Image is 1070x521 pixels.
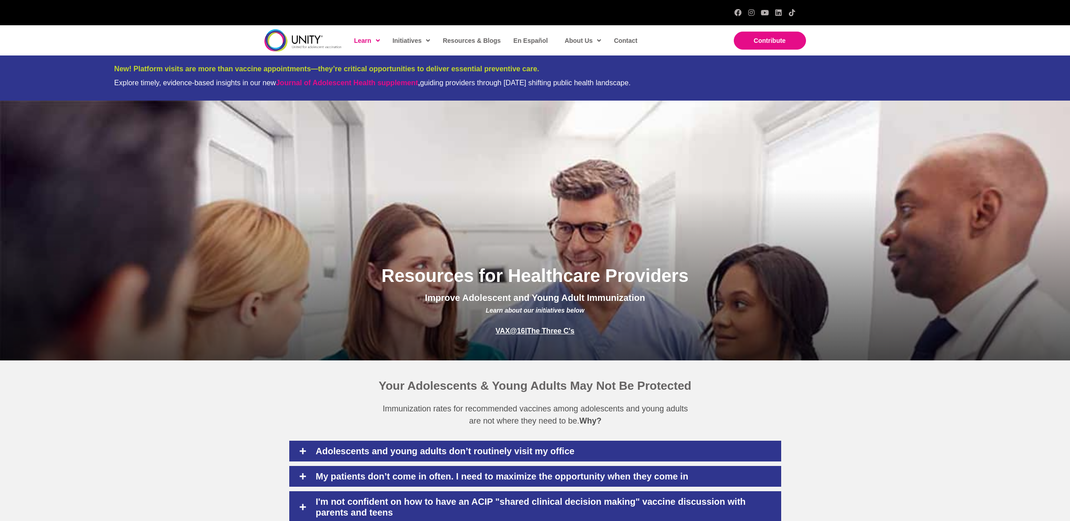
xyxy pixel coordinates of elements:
[114,78,956,87] div: Explore timely, evidence-based insights in our new guiding providers through [DATE] shifting publ...
[307,446,772,456] h4: Adolescents and young adults don’t routinely visit my office
[354,34,380,47] span: Learn
[565,34,601,47] span: About Us
[296,292,774,315] p: Improve Adolescent and Young Adult Immunization
[761,9,769,16] a: YouTube
[381,266,688,286] span: Resources for Healthcare Providers
[438,30,504,51] a: Resources & Blogs
[307,496,772,518] h4: I'm not confident on how to have an ACIP "shared clinical decision making" vaccine discussion wit...
[614,37,637,44] span: Contact
[307,471,772,482] h4: My patients don’t come in often. I need to maximize the opportunity when they come in
[734,9,741,16] a: Facebook
[496,327,525,335] a: VAX@16
[486,307,584,314] span: Learn about our initiatives below
[734,32,806,50] a: Contribute
[264,29,342,51] img: unity-logo-dark
[514,37,548,44] span: En Español
[379,379,691,392] span: Your Adolescents & Young Adults May Not Be Protected
[380,403,690,427] p: Immunization rates for recommended vaccines among adolescents and young adults are not where they...
[560,30,605,51] a: About Us
[443,37,500,44] span: Resources & Blogs
[609,30,641,51] a: Contact
[287,324,783,338] p: |
[748,9,755,16] a: Instagram
[775,9,782,16] a: LinkedIn
[114,65,539,73] span: New! Platform visits are more than vaccine appointments—they’re critical opportunities to deliver...
[754,37,786,44] span: Contribute
[579,416,602,425] strong: Why?
[393,34,431,47] span: Initiatives
[276,79,418,87] a: Journal of Adolescent Health supplement
[527,327,574,335] a: The Three C's
[276,79,420,87] strong: ,
[788,9,796,16] a: TikTok
[509,30,551,51] a: En Español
